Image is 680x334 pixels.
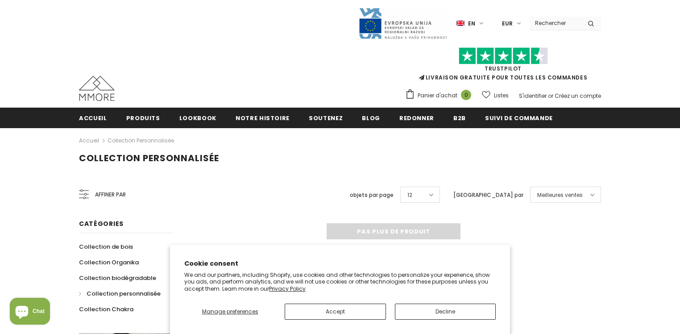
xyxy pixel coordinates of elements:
[461,90,471,100] span: 0
[79,305,133,313] span: Collection Chakra
[79,242,133,251] span: Collection de bois
[358,19,448,27] a: Javni Razpis
[184,304,276,320] button: Manage preferences
[79,152,219,164] span: Collection personnalisée
[468,19,475,28] span: en
[399,108,434,128] a: Redonner
[126,114,160,122] span: Produits
[95,190,126,200] span: Affiner par
[362,108,380,128] a: Blog
[79,258,139,267] span: Collection Organika
[555,92,601,100] a: Créez un compte
[350,191,394,200] label: objets par page
[285,304,386,320] button: Accept
[108,137,174,144] a: Collection personnalisée
[79,270,156,286] a: Collection biodégradable
[362,114,380,122] span: Blog
[236,114,290,122] span: Notre histoire
[485,65,522,72] a: TrustPilot
[459,47,548,65] img: Faites confiance aux étoiles pilotes
[358,7,448,40] img: Javni Razpis
[407,191,412,200] span: 12
[79,255,139,270] a: Collection Organika
[395,304,496,320] button: Decline
[405,51,601,81] span: LIVRAISON GRATUITE POUR TOUTES LES COMMANDES
[530,17,581,29] input: Search Site
[79,76,115,101] img: Cas MMORE
[502,19,513,28] span: EUR
[453,108,466,128] a: B2B
[87,289,161,298] span: Collection personnalisée
[179,114,216,122] span: Lookbook
[485,114,553,122] span: Suivi de commande
[309,114,343,122] span: soutenez
[405,89,476,102] a: Panier d'achat 0
[79,135,99,146] a: Accueil
[79,114,107,122] span: Accueil
[485,108,553,128] a: Suivi de commande
[453,114,466,122] span: B2B
[453,191,523,200] label: [GEOGRAPHIC_DATA] par
[126,108,160,128] a: Produits
[79,219,124,228] span: Catégories
[179,108,216,128] a: Lookbook
[494,91,509,100] span: Listes
[482,88,509,103] a: Listes
[236,108,290,128] a: Notre histoire
[269,285,306,292] a: Privacy Policy
[7,298,53,327] inbox-online-store-chat: Shopify online store chat
[79,301,133,317] a: Collection Chakra
[79,108,107,128] a: Accueil
[418,91,457,100] span: Panier d'achat
[309,108,343,128] a: soutenez
[184,271,496,292] p: We and our partners, including Shopify, use cookies and other technologies to personalize your ex...
[79,239,133,255] a: Collection de bois
[399,114,434,122] span: Redonner
[79,274,156,282] span: Collection biodégradable
[456,20,464,27] img: i-lang-1.png
[184,259,496,268] h2: Cookie consent
[548,92,553,100] span: or
[202,308,258,315] span: Manage preferences
[537,191,583,200] span: Meilleures ventes
[79,286,161,301] a: Collection personnalisée
[519,92,547,100] a: S'identifier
